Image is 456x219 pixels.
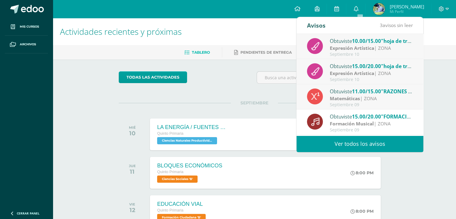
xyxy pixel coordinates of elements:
a: Ver todos los avisos [297,136,423,152]
strong: Expresión Artística [330,70,374,76]
div: Obtuviste en [330,112,413,120]
span: 15.00/20.00 [352,113,381,120]
span: Cerrar panel [17,211,40,215]
div: | ZONA [330,95,413,102]
div: Obtuviste en [330,37,413,45]
span: "hoja de trabajo 2" [381,37,428,44]
div: JUE [129,164,136,168]
input: Busca una actividad próxima aquí... [257,72,390,83]
span: Ciencias Naturales Productividad y Desarrollo 'B' [157,137,217,144]
span: Ciencias Sociales 'B' [157,175,198,183]
div: Septiembre 09 [330,127,413,133]
div: 8:00 PM [350,170,374,175]
a: todas las Actividades [119,71,187,83]
div: LA ENERGÍA / FUENTES DE ENERGÍA [157,124,229,130]
div: BLOQUES ECONÓMICOS [157,163,222,169]
a: Pendientes de entrega [234,48,292,57]
div: 10 [129,130,136,137]
strong: Formación Musical [330,120,374,127]
span: Mis cursos [20,24,39,29]
a: Mis cursos [5,18,48,36]
span: 3 [380,22,383,28]
div: Obtuviste en [330,87,413,95]
span: avisos sin leer [380,22,413,28]
span: Quinto Primaria [157,170,183,174]
span: Mi Perfil [389,9,424,14]
div: MIÉ [129,125,136,130]
div: 8:00 PM [350,208,374,214]
span: 15.00/20.00 [352,63,381,70]
span: [PERSON_NAME] [389,4,424,10]
strong: Matemáticas [330,95,360,102]
div: | ZONA [330,70,413,77]
span: SEPTIEMBRE [231,100,278,106]
div: | ZONA [330,45,413,52]
a: Archivos [5,36,48,53]
div: EDUCACIÓN VIAL [157,201,207,207]
span: 11.00/15.00 [352,88,381,95]
span: Archivos [20,42,36,47]
div: Septiembre 10 [330,77,413,82]
div: Septiembre 09 [330,102,413,107]
span: Tablero [192,50,210,55]
a: Tablero [184,48,210,57]
div: Obtuviste en [330,62,413,70]
div: | ZONA [330,120,413,127]
span: Actividades recientes y próximas [60,26,182,37]
div: Septiembre 10 [330,52,413,57]
div: 11 [129,168,136,175]
span: Pendientes de entrega [240,50,292,55]
span: 10.00/15.00 [352,37,381,44]
span: Quinto Primaria [157,131,183,136]
strong: Expresión Artística [330,45,374,51]
div: 12 [129,206,135,214]
img: 21b383828cbc4a76c7cc66e41658c20e.png [373,3,385,15]
span: "hoja de trabajo 1" [381,63,428,70]
div: VIE [129,202,135,206]
span: Quinto Primaria [157,208,183,212]
div: Avisos [307,17,326,34]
